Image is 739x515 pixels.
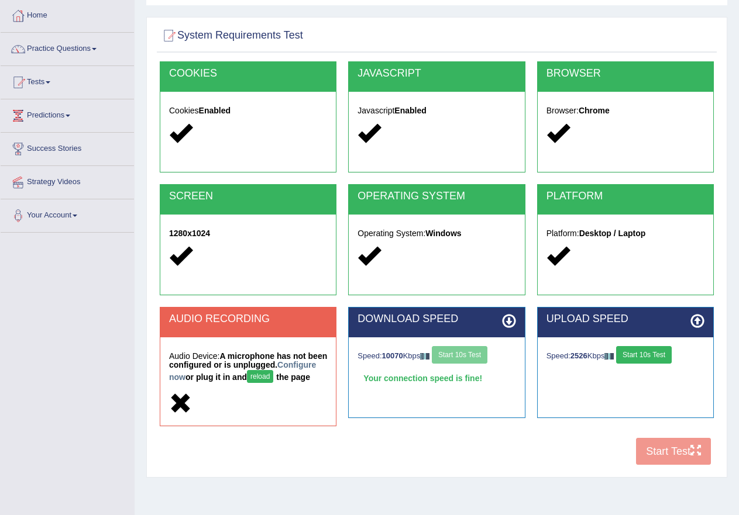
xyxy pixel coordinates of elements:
a: Your Account [1,199,134,229]
a: Configure now [169,360,316,382]
h5: Cookies [169,106,327,115]
h5: Audio Device: [169,352,327,386]
img: ajax-loader-fb-connection.gif [604,353,614,360]
div: Speed: Kbps [358,346,515,367]
h2: SCREEN [169,191,327,202]
a: Practice Questions [1,33,134,62]
h2: JAVASCRIPT [358,68,515,80]
img: ajax-loader-fb-connection.gif [420,353,429,360]
h2: OPERATING SYSTEM [358,191,515,202]
h5: Browser: [546,106,704,115]
button: reload [247,370,273,383]
strong: A microphone has not been configured or is unplugged. or plug it in and the page [169,351,327,382]
strong: Desktop / Laptop [579,229,646,238]
h5: Platform: [546,229,704,238]
div: Speed: Kbps [546,346,704,367]
a: Tests [1,66,134,95]
button: Start 10s Test [616,346,672,364]
div: Your connection speed is fine! [358,369,515,387]
h2: BROWSER [546,68,704,80]
strong: Enabled [199,106,231,115]
h5: Operating System: [358,229,515,238]
h2: AUDIO RECORDING [169,313,327,325]
h2: System Requirements Test [160,27,303,44]
strong: 1280x1024 [169,229,210,238]
h2: DOWNLOAD SPEED [358,313,515,325]
a: Predictions [1,99,134,129]
strong: Chrome [579,106,610,115]
a: Success Stories [1,133,134,162]
strong: 10070 [382,351,403,360]
h2: UPLOAD SPEED [546,313,704,325]
h2: COOKIES [169,68,327,80]
strong: Windows [425,229,461,238]
strong: 2526 [570,351,587,360]
strong: Enabled [394,106,426,115]
a: Strategy Videos [1,166,134,195]
h5: Javascript [358,106,515,115]
h2: PLATFORM [546,191,704,202]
